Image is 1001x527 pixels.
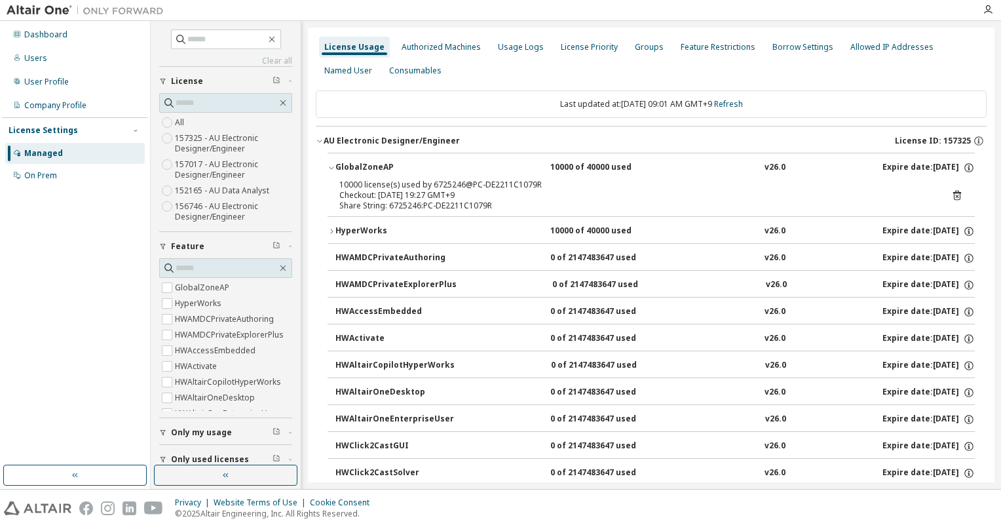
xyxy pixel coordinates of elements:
div: Expire date: [DATE] [882,440,975,452]
div: Expire date: [DATE] [882,387,975,399]
span: Feature [171,241,204,252]
button: GlobalZoneAP10000 of 40000 usedv26.0Expire date:[DATE] [328,153,975,182]
img: instagram.svg [101,501,115,515]
div: 0 of 2147483647 used [550,414,668,425]
button: HyperWorks10000 of 40000 usedv26.0Expire date:[DATE] [328,217,975,246]
div: 0 of 2147483647 used [552,279,670,291]
img: facebook.svg [79,501,93,515]
div: Expire date: [DATE] [882,414,975,425]
div: HWAltairOneDesktop [335,387,453,399]
label: HWAMDCPrivateExplorerPlus [175,327,286,343]
label: HWAccessEmbedded [175,343,258,359]
label: 152165 - AU Data Analyst [175,183,272,199]
div: 0 of 2147483647 used [550,306,668,318]
div: HWClick2CastSolver [335,467,453,479]
div: HWAltairOneEnterpriseUser [335,414,454,425]
div: HWAltairCopilotHyperWorks [335,360,455,372]
div: Privacy [175,498,214,508]
button: HWClick2CastSolver0 of 2147483647 usedv26.0Expire date:[DATE] [335,459,975,488]
label: HWAltairOneDesktop [175,390,257,406]
span: Only used licenses [171,454,249,465]
div: v26.0 [765,252,785,264]
div: GlobalZoneAP [335,162,453,174]
label: HWActivate [175,359,219,374]
div: Share String: 6725246:PC-DE2211C1079R [339,201,932,211]
div: Cookie Consent [310,498,377,508]
div: Users [24,53,47,64]
div: Usage Logs [498,42,544,52]
img: linkedin.svg [123,501,136,515]
div: HWAMDCPrivateAuthoring [335,252,453,264]
div: HyperWorks [335,225,453,237]
div: v26.0 [765,225,785,237]
label: 157017 - AU Electronic Designer/Engineer [175,157,292,183]
div: 0 of 2147483647 used [550,252,668,264]
div: Authorized Machines [402,42,481,52]
div: v26.0 [765,387,785,399]
p: © 2025 Altair Engineering, Inc. All Rights Reserved. [175,508,377,519]
span: Clear filter [273,241,280,252]
label: HyperWorks [175,296,224,311]
div: Expire date: [DATE] [882,360,975,372]
div: Last updated at: [DATE] 09:01 AM GMT+9 [316,90,987,118]
div: v26.0 [765,360,786,372]
span: License [171,76,203,87]
div: Company Profile [24,100,86,111]
div: Feature Restrictions [681,42,755,52]
label: HWAMDCPrivateAuthoring [175,311,276,327]
div: Expire date: [DATE] [882,306,975,318]
div: Website Terms of Use [214,498,310,508]
button: HWActivate0 of 2147483647 usedv26.0Expire date:[DATE] [335,324,975,353]
div: HWAMDCPrivateExplorerPlus [335,279,457,291]
div: Expire date: [DATE] [882,225,975,237]
div: Expire date: [DATE] [882,333,975,345]
div: Dashboard [24,29,67,40]
button: AU Electronic Designer/EngineerLicense ID: 157325 [316,127,987,155]
a: Refresh [714,98,743,109]
label: 157325 - AU Electronic Designer/Engineer [175,130,292,157]
div: User Profile [24,77,69,87]
label: GlobalZoneAP [175,280,232,296]
div: Expire date: [DATE] [882,279,975,291]
div: 10000 of 40000 used [550,162,668,174]
label: All [175,115,187,130]
button: HWAMDCPrivateAuthoring0 of 2147483647 usedv26.0Expire date:[DATE] [335,244,975,273]
label: HWAltairCopilotHyperWorks [175,374,284,390]
button: Only used licenses [159,445,292,474]
button: HWAltairOneDesktop0 of 2147483647 usedv26.0Expire date:[DATE] [335,378,975,407]
div: 0 of 2147483647 used [551,360,669,372]
span: License ID: 157325 [895,136,971,146]
button: Feature [159,232,292,261]
span: Clear filter [273,427,280,438]
div: 10000 license(s) used by 6725246@PC-DE2211C1079R [339,180,932,190]
div: Expire date: [DATE] [882,252,975,264]
span: Clear filter [273,454,280,465]
label: 156746 - AU Electronic Designer/Engineer [175,199,292,225]
div: 0 of 2147483647 used [550,333,668,345]
a: Clear all [159,56,292,66]
div: 10000 of 40000 used [550,225,668,237]
div: Groups [635,42,664,52]
div: HWActivate [335,333,453,345]
label: HWAltairOneEnterpriseUser [175,406,282,421]
div: License Settings [9,125,78,136]
button: HWAltairOneEnterpriseUser0 of 2147483647 usedv26.0Expire date:[DATE] [335,405,975,434]
div: Borrow Settings [772,42,833,52]
div: License Priority [561,42,618,52]
img: Altair One [7,4,170,17]
div: v26.0 [765,467,785,479]
div: License Usage [324,42,385,52]
span: Only my usage [171,427,232,438]
button: HWAccessEmbedded0 of 2147483647 usedv26.0Expire date:[DATE] [335,298,975,326]
div: Expire date: [DATE] [882,467,975,479]
div: 0 of 2147483647 used [550,467,668,479]
div: Named User [324,66,372,76]
div: Managed [24,148,63,159]
img: altair_logo.svg [4,501,71,515]
button: HWAMDCPrivateExplorerPlus0 of 2147483647 usedv26.0Expire date:[DATE] [335,271,975,300]
button: HWAltairCopilotHyperWorks0 of 2147483647 usedv26.0Expire date:[DATE] [335,351,975,380]
div: 0 of 2147483647 used [550,387,668,399]
div: v26.0 [765,333,785,345]
button: HWClick2CastGUI0 of 2147483647 usedv26.0Expire date:[DATE] [335,432,975,461]
div: Allowed IP Addresses [850,42,934,52]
